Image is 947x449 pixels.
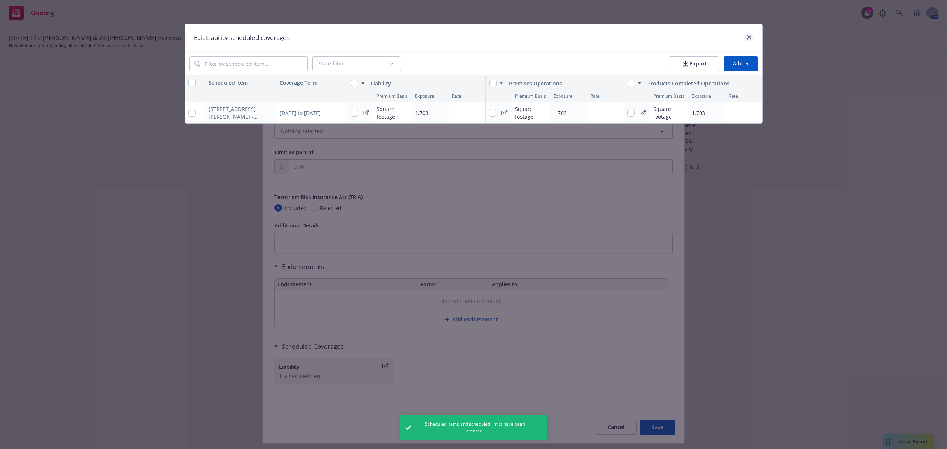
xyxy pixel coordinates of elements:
input: Select all [489,80,497,87]
button: Resize column [410,89,412,102]
span: Square footage [515,105,534,120]
div: Coverage Term [276,76,347,89]
div: Premium Basis [512,89,550,102]
button: Export [669,56,719,71]
div: Rate [587,89,624,102]
span: - [590,109,592,117]
button: Resize column [761,89,763,102]
span: 1,703 [692,109,705,117]
div: State filter [319,60,389,67]
div: Scheduled Item [205,76,276,89]
button: Resize column [687,89,689,102]
svg: Search [194,61,200,67]
button: Add [724,56,758,71]
span: Square footage [377,105,396,120]
a: close [745,33,754,42]
div: Rate [725,89,762,102]
span: Square footage [653,105,673,120]
button: Resize column [275,89,277,102]
div: Exposure [550,89,587,102]
div: Products Completed Operations [647,80,745,87]
input: Select [351,109,358,117]
button: Resize column [346,89,348,102]
input: Select [627,109,635,117]
h1: Edit Liability scheduled coverages [194,33,290,43]
button: Resize column [623,89,625,102]
span: - [729,109,731,117]
div: Exposure [412,89,449,102]
button: Resize column [586,89,588,102]
span: Add [733,60,743,67]
button: Resize column [549,89,551,102]
button: Resize column [724,89,726,102]
div: Rate [449,89,486,102]
div: Premium Basis [650,89,688,102]
span: 1,703 [553,109,567,117]
input: Select [489,109,496,117]
span: Scheduled items and scheduled limits have been created! [417,421,533,434]
span: 1,703 [415,109,428,117]
div: Premises Operations [509,80,607,87]
input: Select all [628,80,635,87]
button: Resize column [447,89,449,102]
button: Resize column [484,89,486,102]
input: Select all [188,79,196,86]
div: Premium Basis [373,89,412,102]
input: Select [188,109,196,117]
div: Exposure [688,89,725,102]
div: Liability [371,80,468,87]
input: Select all [351,80,358,87]
div: 112 Henry St, Kingston, NY, 12401, USA - (Vacant Bldg) [209,105,264,121]
span: - [452,109,454,117]
div: [DATE] to [DATE] [276,102,347,123]
input: Filter by scheduled item... [200,57,307,71]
